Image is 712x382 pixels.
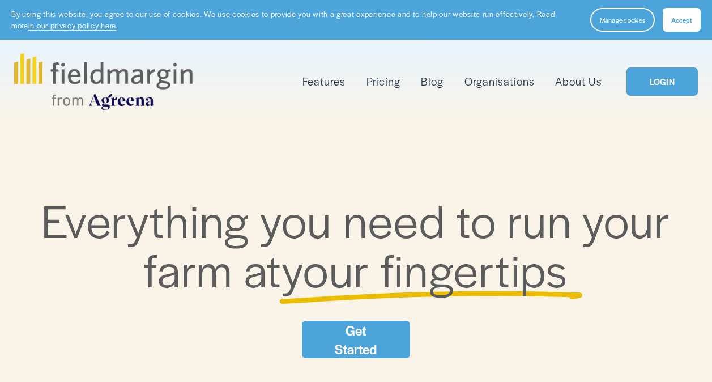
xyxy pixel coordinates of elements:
[41,187,681,301] span: Everything you need to run your farm at
[663,8,701,32] button: Accept
[366,73,400,91] a: Pricing
[28,20,116,31] a: in our privacy policy here
[626,67,698,96] a: LOGIN
[464,73,535,91] a: Organisations
[555,73,602,91] a: About Us
[421,73,444,91] a: Blog
[11,9,579,31] p: By using this website, you agree to our use of cookies. We use cookies to provide you with a grea...
[302,73,346,91] a: folder dropdown
[671,15,692,24] span: Accept
[302,74,346,90] span: Features
[600,15,645,24] span: Manage cookies
[302,321,411,358] a: Get Started
[14,53,192,110] img: fieldmargin.com
[590,8,655,32] button: Manage cookies
[282,236,568,301] span: your fingertips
